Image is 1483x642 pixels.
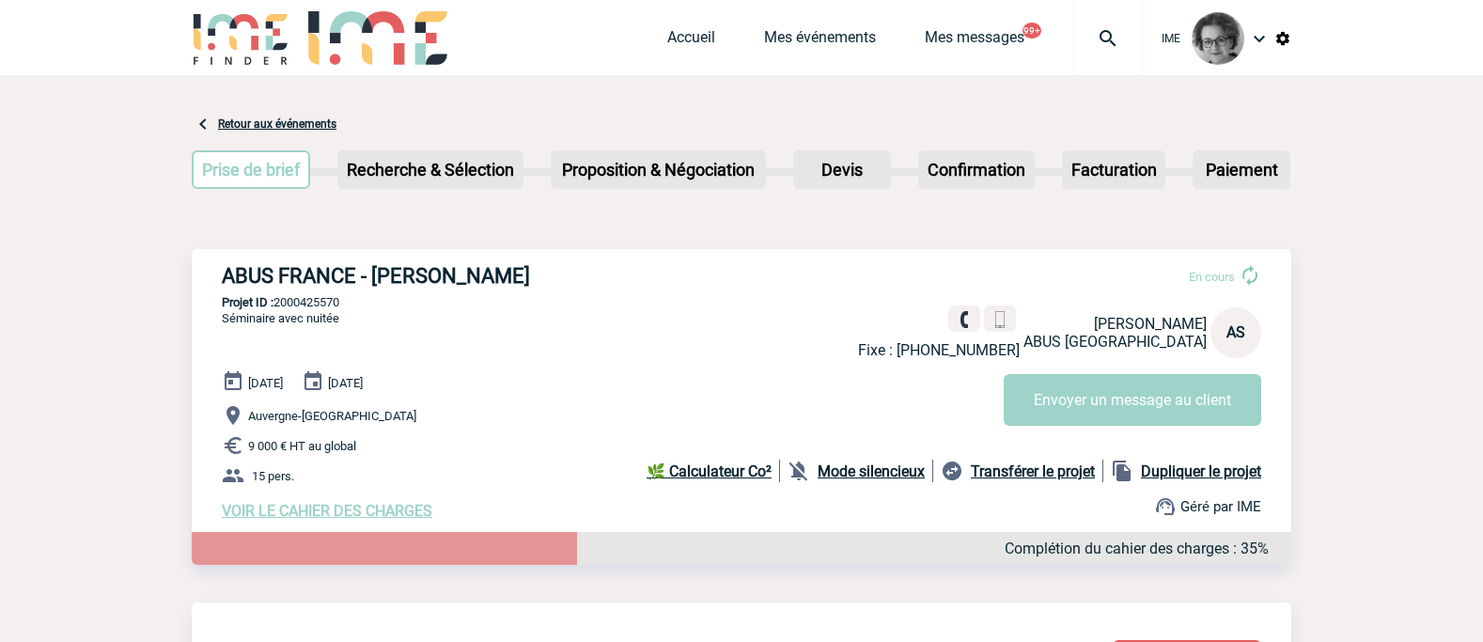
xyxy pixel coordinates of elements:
[222,295,273,309] b: Projet ID :
[1194,152,1288,187] p: Paiement
[764,28,876,55] a: Mes événements
[991,311,1008,328] img: portable.png
[218,117,336,131] a: Retour aux événements
[1189,270,1235,284] span: En cours
[1111,460,1133,482] img: file_copy-black-24dp.png
[925,28,1024,55] a: Mes messages
[667,28,715,55] a: Accueil
[920,152,1033,187] p: Confirmation
[328,376,363,390] span: [DATE]
[192,295,1291,309] p: 2000425570
[192,11,289,65] img: IME-Finder
[252,469,294,483] span: 15 pers.
[647,460,780,482] a: 🌿 Calculateur Co²
[1154,495,1177,518] img: support.png
[795,152,889,187] p: Devis
[248,409,416,423] span: Auvergne-[GEOGRAPHIC_DATA]
[222,264,786,288] h3: ABUS FRANCE - [PERSON_NAME]
[339,152,522,187] p: Recherche & Sélection
[818,462,925,480] b: Mode silencieux
[1094,315,1207,333] span: [PERSON_NAME]
[956,311,973,328] img: fixe.png
[1226,323,1245,341] span: AS
[222,502,432,520] a: VOIR LE CAHIER DES CHARGES
[1064,152,1164,187] p: Facturation
[1004,374,1261,426] button: Envoyer un message au client
[858,341,1020,359] p: Fixe : [PHONE_NUMBER]
[971,462,1095,480] b: Transférer le projet
[248,376,283,390] span: [DATE]
[1022,23,1041,39] button: 99+
[1141,462,1261,480] b: Dupliquer le projet
[1192,12,1244,65] img: 101028-0.jpg
[1162,32,1180,45] span: IME
[194,152,308,187] p: Prise de brief
[647,462,772,480] b: 🌿 Calculateur Co²
[1180,498,1261,515] span: Géré par IME
[553,152,764,187] p: Proposition & Négociation
[1023,333,1207,351] span: ABUS [GEOGRAPHIC_DATA]
[248,439,356,453] span: 9 000 € HT au global
[222,311,339,325] span: Séminaire avec nuitée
